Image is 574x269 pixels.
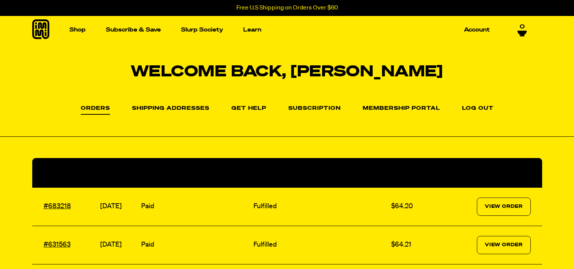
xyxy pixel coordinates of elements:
[389,188,434,226] td: $64.20
[98,188,139,226] td: [DATE]
[477,236,531,254] a: View Order
[236,5,338,11] p: Free U.S Shipping on Orders Over $60
[520,21,525,28] span: 0
[462,106,494,112] a: Log out
[139,226,252,264] td: Paid
[461,24,493,36] a: Account
[517,21,527,34] a: 0
[98,226,139,264] td: [DATE]
[132,106,209,112] a: Shipping Addresses
[240,24,264,36] a: Learn
[178,24,226,36] a: Slurp Society
[477,198,531,216] a: View Order
[98,158,139,188] th: Date
[66,16,493,44] nav: Main navigation
[81,106,110,115] a: Orders
[252,158,389,188] th: Fulfillment Status
[389,158,434,188] th: Total
[389,226,434,264] td: $64.21
[363,106,440,112] a: Membership Portal
[44,241,71,248] a: #631563
[32,158,98,188] th: Order
[103,24,164,36] a: Subscribe & Save
[66,24,89,36] a: Shop
[139,188,252,226] td: Paid
[231,106,266,112] a: Get Help
[252,226,389,264] td: Fulfilled
[139,158,252,188] th: Payment Status
[288,106,341,112] a: Subscription
[252,188,389,226] td: Fulfilled
[44,203,71,210] a: #683218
